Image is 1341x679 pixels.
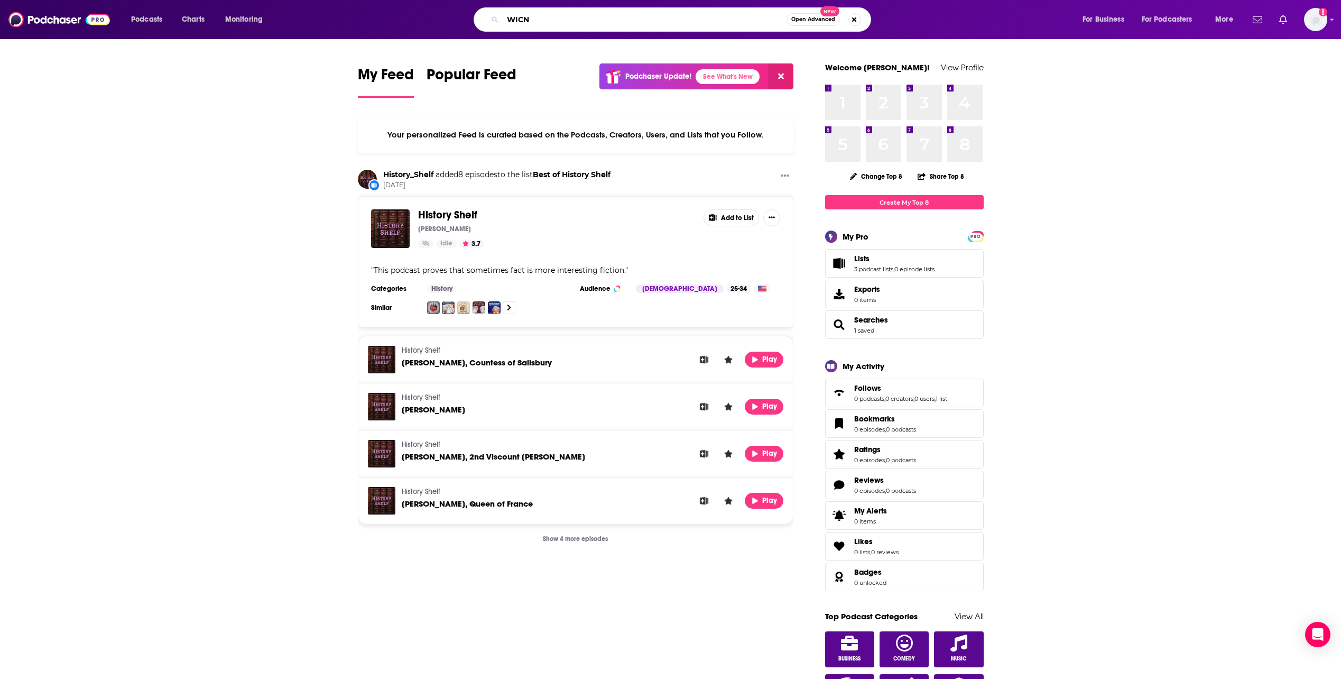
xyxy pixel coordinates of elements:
[885,426,886,433] span: ,
[745,352,783,368] button: Play
[440,238,452,249] span: Idle
[955,611,984,621] a: View All
[917,166,965,187] button: Share Top 8
[418,225,471,233] p: [PERSON_NAME]
[696,69,760,84] a: See What's New
[843,361,884,371] div: My Activity
[358,66,414,90] span: My Feed
[854,445,916,454] a: Ratings
[763,209,780,226] button: Show More Button
[383,170,433,179] a: History_Shelf
[402,346,440,355] a: History Shelf
[442,301,455,314] img: Vulgar History: Revolution
[829,386,850,400] a: Follows
[854,537,899,546] a: Likes
[358,117,794,153] div: Your personalized Feed is curated based on the Podcasts, Creators, Users, and Lists that you Follow.
[488,301,501,314] img: The Weekly Show with Jon Stewart
[580,285,627,293] h3: Audience
[791,17,835,22] span: Open Advanced
[696,352,712,368] button: Add to List
[418,209,477,221] a: History Shelf
[893,265,894,273] span: ,
[870,548,871,556] span: ,
[696,446,712,462] button: Add to List
[825,62,930,72] a: Welcome [PERSON_NAME]!
[726,285,751,293] div: 25-34
[825,631,875,667] a: Business
[854,475,884,485] span: Reviews
[368,346,395,373] a: Margaret Pole, Countess of Salisbury
[720,446,736,462] button: Leave a Rating
[371,209,410,248] img: History Shelf
[871,548,899,556] a: 0 reviews
[885,487,886,494] span: ,
[696,493,712,509] button: Add to List
[829,508,850,523] span: My Alerts
[436,240,457,248] a: Idle
[969,232,982,240] a: PRO
[402,393,440,402] a: History Shelf
[427,301,440,314] a: Noble Blood
[825,532,984,561] span: Likes
[787,13,840,26] button: Open AdvancedNew
[829,539,850,554] a: Likes
[1135,11,1208,28] button: open menu
[720,352,736,368] button: Leave a Rating
[825,310,984,339] span: Searches
[854,567,886,577] a: Badges
[829,287,850,301] span: Exports
[8,10,110,30] img: Podchaser - Follow, Share and Rate Podcasts
[374,265,625,275] span: This podcast proves that sometimes fact is more interesting fiction.
[1304,8,1327,31] img: User Profile
[829,570,850,584] a: Badges
[371,285,419,293] h3: Categories
[1304,8,1327,31] span: Logged in as PUPPublicity
[825,249,984,278] span: Lists
[854,383,947,393] a: Follows
[762,496,778,505] span: Play
[225,12,263,27] span: Monitoring
[402,357,552,368] span: [PERSON_NAME], Countess of Salisbury
[825,195,984,209] a: Create My Top 8
[1319,8,1327,16] svg: Add a profile image
[854,254,935,263] a: Lists
[533,170,611,179] a: Best of History Shelf
[880,631,929,667] a: Comedy
[503,11,787,28] input: Search podcasts, credits, & more...
[745,399,783,415] button: Play
[854,315,888,325] a: Searches
[935,395,936,402] span: ,
[941,62,984,72] a: View Profile
[175,11,211,28] a: Charts
[1142,12,1192,27] span: For Podcasters
[762,402,778,411] span: Play
[885,456,886,464] span: ,
[1305,622,1330,647] div: Open Intercom Messenger
[951,656,966,662] span: Music
[704,209,760,226] button: Add to List
[358,66,414,98] a: My Feed
[914,395,935,402] a: 0 users
[1275,11,1291,29] a: Show notifications dropdown
[745,493,783,509] button: Play
[368,179,380,191] div: New List
[854,395,884,402] a: 0 podcasts
[383,181,611,190] span: [DATE]
[427,66,516,90] span: Popular Feed
[969,233,982,241] span: PRO
[427,66,516,98] a: Popular Feed
[854,518,887,525] span: 0 items
[825,501,984,530] a: My Alerts
[402,358,552,367] a: Margaret Pole, Countess of Salisbury
[825,409,984,438] span: Bookmarks
[371,265,628,275] span: " "
[934,631,984,667] a: Music
[854,285,880,294] span: Exports
[829,416,850,431] a: Bookmarks
[636,285,724,293] div: [DEMOGRAPHIC_DATA]
[1075,11,1137,28] button: open menu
